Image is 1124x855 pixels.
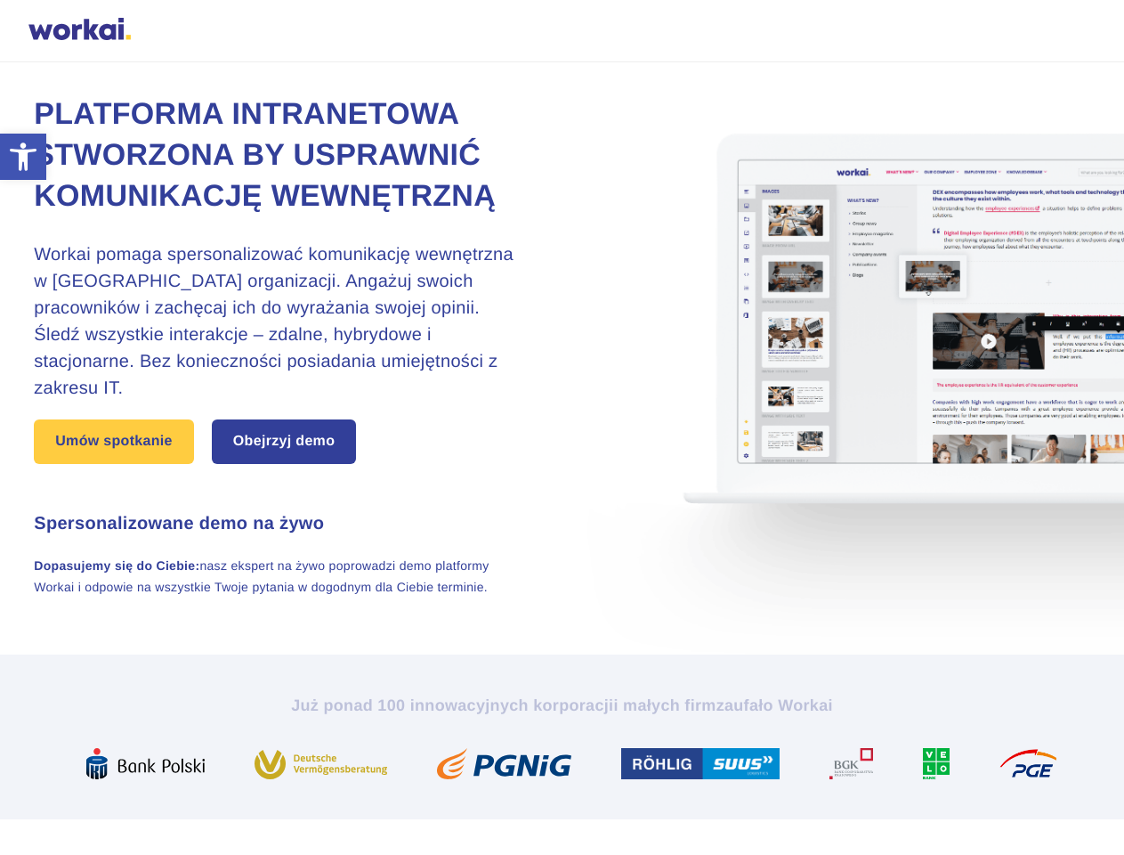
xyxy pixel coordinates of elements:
h1: Platforma intranetowa stworzona by usprawnić komunikację wewnętrzną [34,94,519,217]
h2: Już ponad 100 innowacyjnych korporacji zaufało Workai [69,695,1056,716]
strong: Dopasujemy się do Ciebie: [34,558,199,573]
a: Umów spotkanie [34,419,194,464]
p: nasz ekspert na żywo poprowadzi demo platformy Workai i odpowie na wszystkie Twoje pytania w dogo... [34,555,519,598]
i: i małych firm [613,696,716,714]
a: Obejrzyj demo [212,419,356,464]
strong: Spersonalizowane demo na żywo [34,514,324,533]
h3: Workai pomaga spersonalizować komunikację wewnętrzna w [GEOGRAPHIC_DATA] organizacji. Angażuj swo... [34,241,519,402]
